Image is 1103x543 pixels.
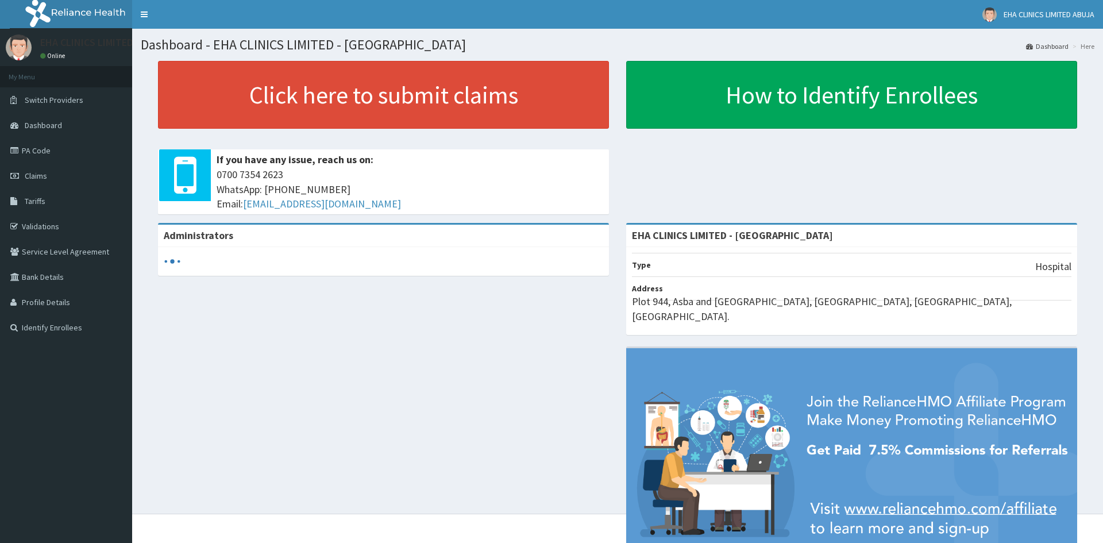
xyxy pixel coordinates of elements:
img: User Image [6,34,32,60]
a: Click here to submit claims [158,61,609,129]
b: Type [632,260,651,270]
li: Here [1070,41,1094,51]
span: Tariffs [25,196,45,206]
a: Dashboard [1026,41,1069,51]
span: Dashboard [25,120,62,130]
span: Switch Providers [25,95,83,105]
h1: Dashboard - EHA CLINICS LIMITED - [GEOGRAPHIC_DATA] [141,37,1094,52]
a: Online [40,52,68,60]
b: If you have any issue, reach us on: [217,153,373,166]
a: How to Identify Enrollees [626,61,1077,129]
b: Address [632,283,663,294]
p: Plot 944, Asba and [GEOGRAPHIC_DATA], [GEOGRAPHIC_DATA], [GEOGRAPHIC_DATA], [GEOGRAPHIC_DATA]. [632,294,1071,324]
span: EHA CLINICS LIMITED ABUJA [1004,9,1094,20]
svg: audio-loading [164,253,181,270]
b: Administrators [164,229,233,242]
span: Claims [25,171,47,181]
p: Hospital [1035,259,1071,274]
img: User Image [982,7,997,22]
strong: EHA CLINICS LIMITED - [GEOGRAPHIC_DATA] [632,229,833,242]
a: [EMAIL_ADDRESS][DOMAIN_NAME] [243,197,401,210]
p: EHA CLINICS LIMITED ABUJA [40,37,164,48]
span: 0700 7354 2623 WhatsApp: [PHONE_NUMBER] Email: [217,167,603,211]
